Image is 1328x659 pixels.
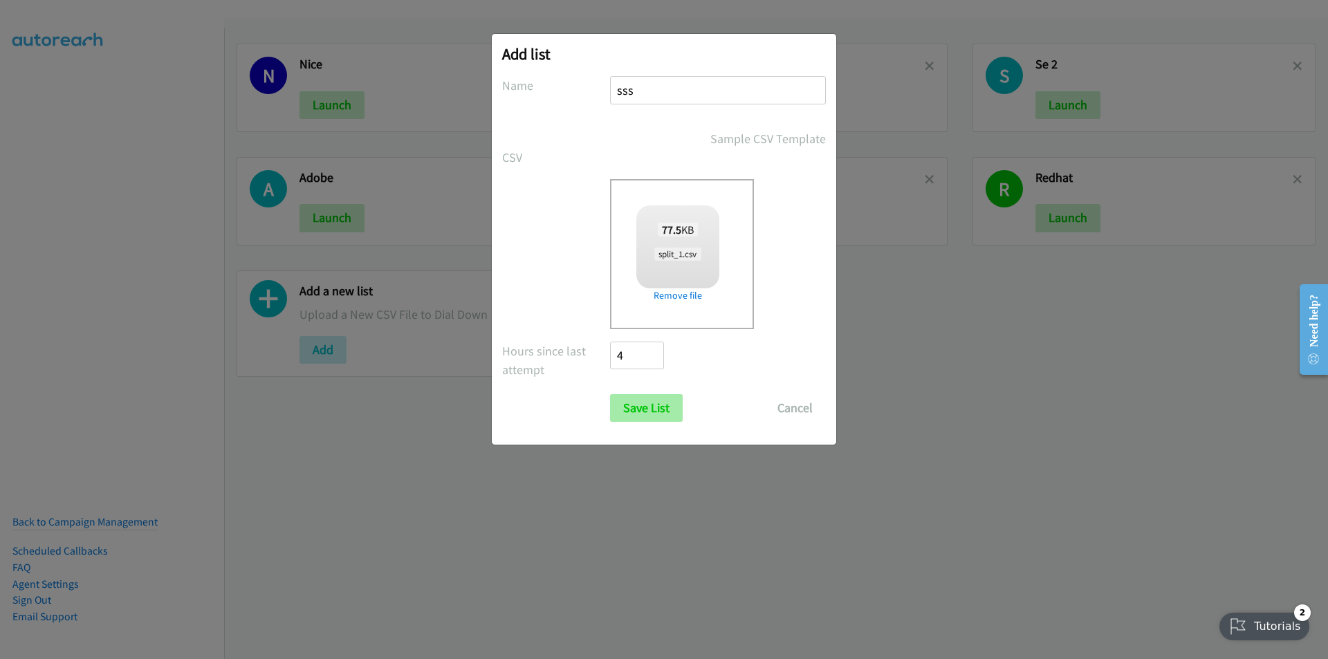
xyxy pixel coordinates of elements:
[502,76,610,95] label: Name
[658,223,699,236] span: KB
[502,342,610,379] label: Hours since last attempt
[502,148,610,167] label: CSV
[654,248,701,261] span: split_1.csv
[1211,599,1318,649] iframe: Checklist
[502,44,826,64] h2: Add list
[662,223,681,236] strong: 77.5
[710,129,826,148] a: Sample CSV Template
[764,394,826,422] button: Cancel
[636,288,719,303] a: Remove file
[1288,275,1328,384] iframe: Resource Center
[610,394,683,422] input: Save List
